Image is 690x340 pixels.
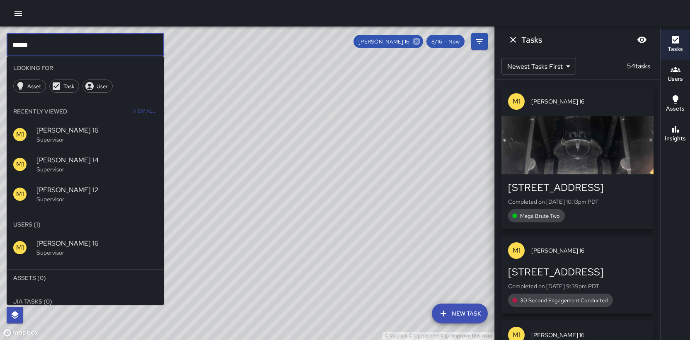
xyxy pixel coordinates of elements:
[513,330,521,340] p: M1
[16,243,24,253] p: M1
[16,159,24,169] p: M1
[432,304,488,323] button: New Task
[82,80,113,93] div: User
[668,75,683,84] h6: Users
[7,233,164,263] div: M1[PERSON_NAME] 16Supervisor
[426,38,465,45] span: 8/16 — Now
[7,216,164,233] li: Users (1)
[7,103,164,120] li: Recently Viewed
[513,96,521,106] p: M1
[36,248,157,257] p: Supervisor
[7,120,164,150] div: M1[PERSON_NAME] 16Supervisor
[353,38,414,45] span: [PERSON_NAME] 16
[7,270,164,286] li: Assets (0)
[16,189,24,199] p: M1
[13,80,46,93] div: Asset
[36,239,157,248] span: [PERSON_NAME] 16
[661,60,690,89] button: Users
[661,30,690,60] button: Tasks
[23,83,46,90] span: Asset
[16,130,24,140] p: M1
[501,58,576,75] div: Newest Tasks First
[501,87,654,229] button: M1[PERSON_NAME] 16[STREET_ADDRESS]Completed on [DATE] 10:13pm PDTMega Brute Two
[531,246,647,255] span: [PERSON_NAME] 16
[531,97,647,106] span: [PERSON_NAME] 16
[131,103,157,120] button: View All
[36,165,157,174] p: Supervisor
[515,297,613,304] span: 30 Second Engagement Conducted
[36,155,157,165] span: [PERSON_NAME] 14
[92,83,112,90] span: User
[668,45,683,54] h6: Tasks
[7,179,164,209] div: M1[PERSON_NAME] 12Supervisor
[508,198,647,206] p: Completed on [DATE] 10:13pm PDT
[634,31,650,48] button: Blur
[505,31,521,48] button: Dismiss
[513,246,521,256] p: M1
[665,134,686,143] h6: Insights
[7,150,164,179] div: M1[PERSON_NAME] 14Supervisor
[515,212,565,219] span: Mega Brute Two
[531,331,647,339] span: [PERSON_NAME] 16
[7,293,164,310] li: Jia Tasks (0)
[661,89,690,119] button: Assets
[36,185,157,195] span: [PERSON_NAME] 12
[7,60,164,76] li: Looking For
[624,61,654,71] p: 54 tasks
[36,125,157,135] span: [PERSON_NAME] 16
[666,104,685,113] h6: Assets
[353,35,423,48] div: [PERSON_NAME] 16
[36,135,157,144] p: Supervisor
[508,181,647,194] div: [STREET_ADDRESS]
[471,33,488,50] button: Filters
[49,80,79,93] div: Task
[661,119,690,149] button: Insights
[59,83,79,90] span: Task
[508,265,647,279] div: [STREET_ADDRESS]
[36,195,157,203] p: Supervisor
[508,282,647,290] p: Completed on [DATE] 9:39pm PDT
[521,33,542,46] h6: Tasks
[133,105,155,118] span: View All
[501,236,654,313] button: M1[PERSON_NAME] 16[STREET_ADDRESS]Completed on [DATE] 9:39pm PDT30 Second Engagement Conducted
